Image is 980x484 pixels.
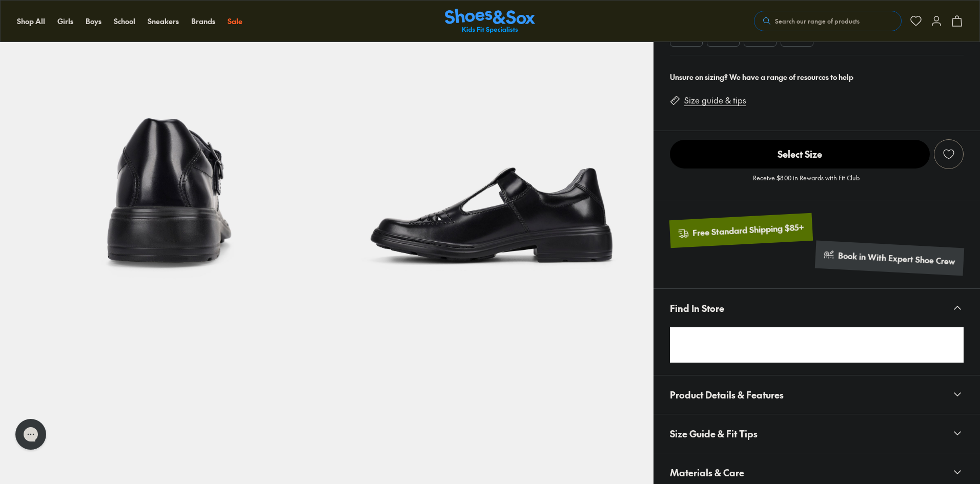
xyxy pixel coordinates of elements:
[670,418,758,449] span: Size Guide & Fit Tips
[445,9,535,34] img: SNS_Logo_Responsive.svg
[17,16,45,27] a: Shop All
[445,9,535,34] a: Shoes & Sox
[815,240,964,276] a: Book in With Expert Shoe Crew
[86,16,101,27] a: Boys
[669,213,812,248] a: Free Standard Shipping $85+
[10,415,51,453] iframe: Gorgias live chat messenger
[191,16,215,26] span: Brands
[228,16,242,26] span: Sale
[670,72,964,82] div: Unsure on sizing? We have a range of resources to help
[57,16,73,27] a: Girls
[654,289,980,327] button: Find In Store
[654,375,980,414] button: Product Details & Features
[692,221,804,238] div: Free Standard Shipping $85+
[670,140,930,169] span: Select Size
[654,414,980,453] button: Size Guide & Fit Tips
[114,16,135,27] a: School
[754,11,902,31] button: Search our range of products
[228,16,242,27] a: Sale
[17,16,45,26] span: Shop All
[670,293,724,323] span: Find In Store
[148,16,179,26] span: Sneakers
[753,173,860,192] p: Receive $8.00 in Rewards with Fit Club
[670,327,964,363] iframe: Find in Store
[934,139,964,169] button: Add to Wishlist
[670,380,784,410] span: Product Details & Features
[114,16,135,26] span: School
[86,16,101,26] span: Boys
[775,16,860,26] span: Search our range of products
[670,139,930,169] button: Select Size
[684,95,746,106] a: Size guide & tips
[838,250,956,267] div: Book in With Expert Shoe Crew
[148,16,179,27] a: Sneakers
[57,16,73,26] span: Girls
[191,16,215,27] a: Brands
